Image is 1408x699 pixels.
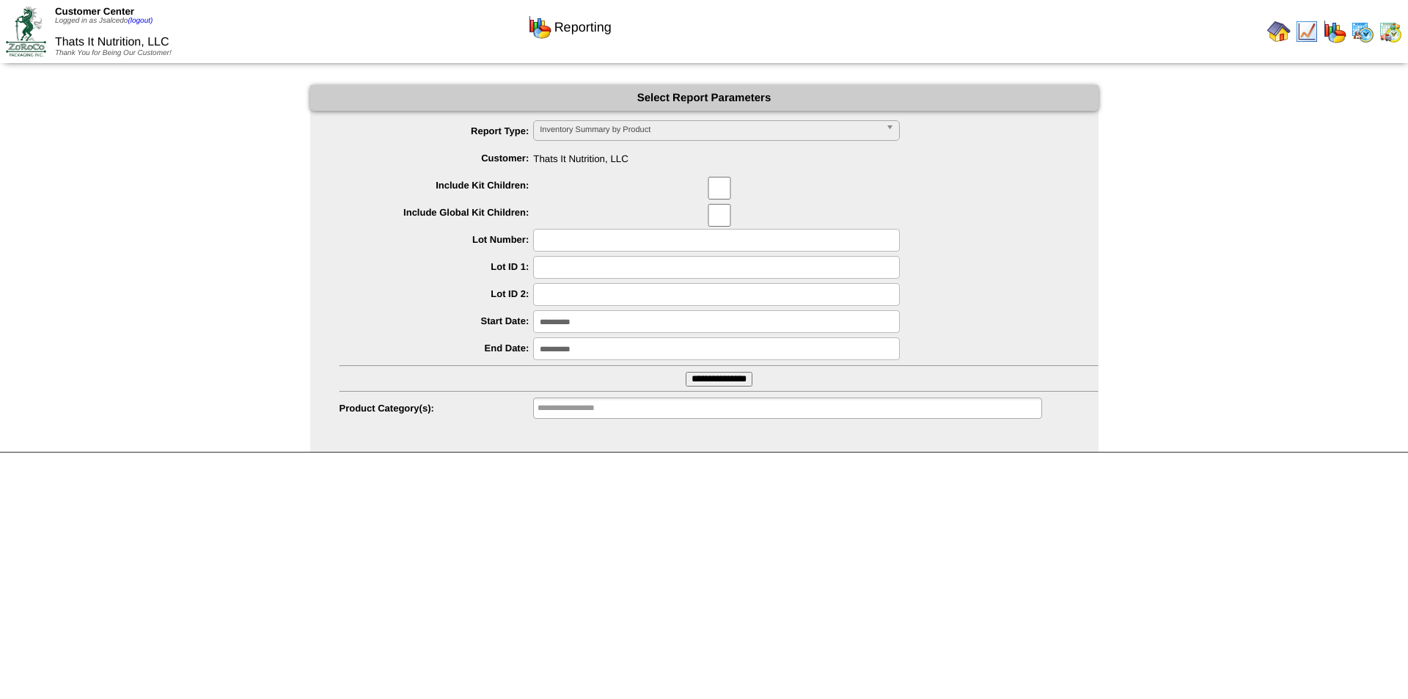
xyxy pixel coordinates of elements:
label: Include Kit Children: [340,180,534,191]
img: calendarinout.gif [1379,20,1402,43]
label: Customer: [340,153,534,164]
div: Select Report Parameters [310,85,1099,111]
img: graph.gif [1323,20,1346,43]
label: Lot ID 2: [340,288,534,299]
img: graph.gif [528,15,551,39]
label: Product Category(s): [340,403,534,414]
img: ZoRoCo_Logo(Green%26Foil)%20jpg.webp [6,7,46,56]
span: Logged in as Jsalcedo [55,17,153,25]
label: Lot Number: [340,234,534,245]
span: Thank You for Being Our Customer! [55,49,172,57]
a: (logout) [128,17,153,25]
img: calendarprod.gif [1351,20,1374,43]
label: End Date: [340,343,534,354]
span: Inventory Summary by Product [540,121,880,139]
label: Lot ID 1: [340,261,534,272]
img: line_graph.gif [1295,20,1319,43]
span: Reporting [554,20,612,35]
span: Customer Center [55,6,134,17]
label: Include Global Kit Children: [340,207,534,218]
span: Thats It Nutrition, LLC [340,147,1099,164]
span: Thats It Nutrition, LLC [55,36,169,48]
label: Start Date: [340,315,534,326]
label: Report Type: [340,125,534,136]
img: home.gif [1267,20,1291,43]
